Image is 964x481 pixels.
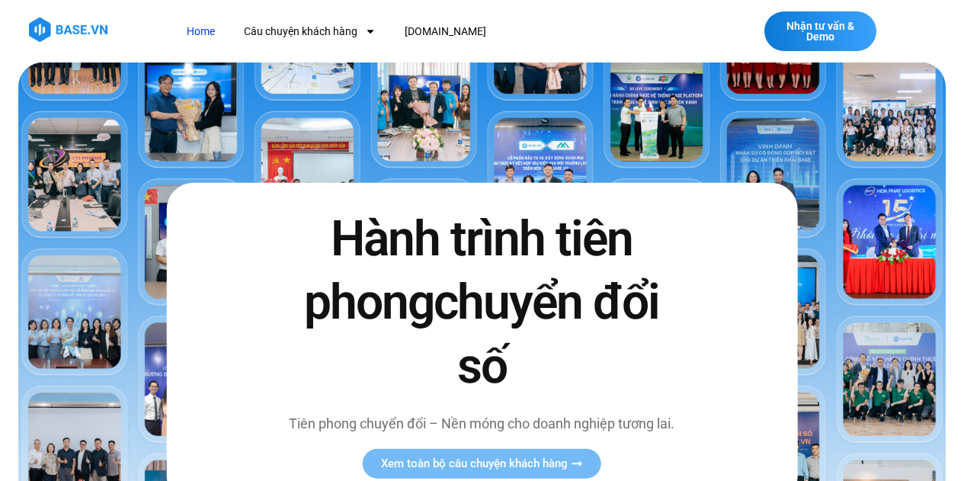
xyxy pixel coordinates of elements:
[363,449,601,479] a: Xem toàn bộ câu chuyện khách hàng
[381,458,568,470] span: Xem toàn bộ câu chuyện khách hàng
[175,18,687,46] nav: Menu
[764,11,876,51] a: Nhận tư vấn & Demo
[284,207,681,398] h2: Hành trình tiên phong
[232,18,387,46] a: Câu chuyện khách hàng
[780,21,861,42] span: Nhận tư vấn & Demo
[175,18,226,46] a: Home
[434,274,659,394] span: chuyển đổi số
[284,413,681,434] p: Tiên phong chuyển đổi – Nền móng cho doanh nghiệp tương lai.
[393,18,498,46] a: [DOMAIN_NAME]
